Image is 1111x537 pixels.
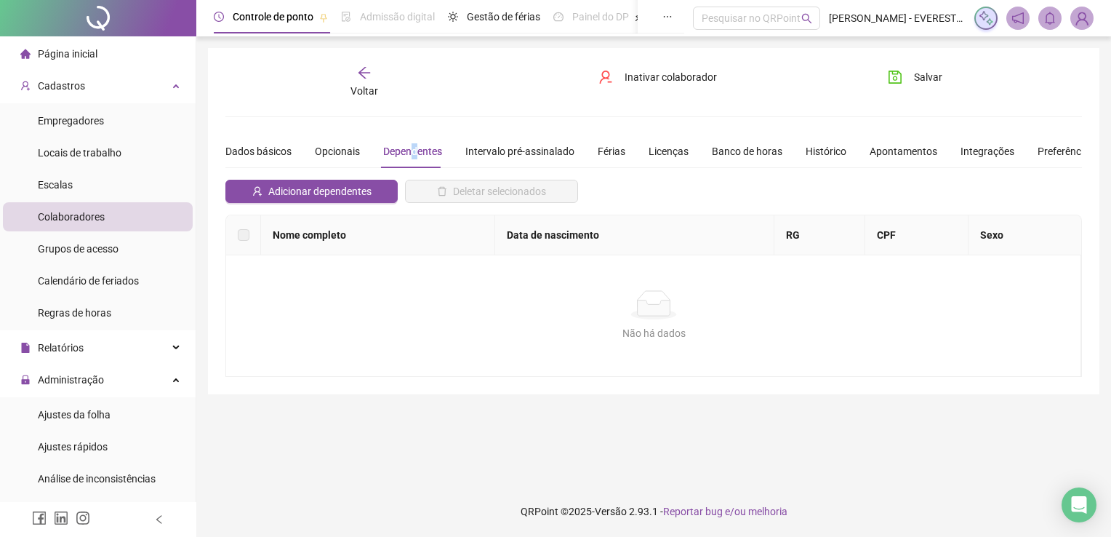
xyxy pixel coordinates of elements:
[467,11,540,23] span: Gestão de férias
[38,80,85,92] span: Cadastros
[38,473,156,485] span: Análise de inconsistências
[448,12,458,22] span: sun
[225,180,398,203] button: Adicionar dependentes
[587,65,728,89] button: Inativar colaborador
[495,215,774,255] th: Data de nascimento
[243,325,1064,341] div: Não há dados
[960,143,1014,159] div: Integrações
[968,215,1082,255] th: Sexo
[350,85,378,97] span: Voltar
[914,69,942,85] span: Salvar
[38,179,73,191] span: Escalas
[38,48,97,60] span: Página inicial
[662,12,673,22] span: ellipsis
[877,65,953,89] button: Salvar
[1011,12,1024,25] span: notification
[38,115,104,127] span: Empregadores
[1043,12,1056,25] span: bell
[38,275,139,287] span: Calendário de feriados
[1062,488,1096,522] div: Open Intercom Messenger
[38,374,104,386] span: Administração
[252,186,262,196] span: user-add
[38,243,119,255] span: Grupos de acesso
[598,70,613,84] span: user-delete
[801,13,812,24] span: search
[319,13,328,22] span: pushpin
[663,506,787,517] span: Reportar bug e/ou melhoria
[233,11,313,23] span: Controle de ponto
[635,13,643,22] span: pushpin
[268,183,372,199] span: Adicionar dependentes
[572,11,629,23] span: Painel do DP
[595,506,627,517] span: Versão
[54,511,68,525] span: linkedin
[38,409,111,421] span: Ajustes da folha
[712,143,782,159] div: Banco de horas
[553,12,563,22] span: dashboard
[806,143,846,159] div: Histórico
[32,511,47,525] span: facebook
[1038,143,1094,159] div: Preferências
[76,511,90,525] span: instagram
[625,69,717,85] span: Inativar colaborador
[214,12,224,22] span: clock-circle
[315,143,360,159] div: Opcionais
[357,65,372,80] span: arrow-left
[341,12,351,22] span: file-done
[1071,7,1093,29] img: 95069
[978,10,994,26] img: sparkle-icon.fc2bf0ac1784a2077858766a79e2daf3.svg
[196,486,1111,537] footer: QRPoint © 2025 - 2.93.1 -
[465,143,574,159] div: Intervalo pré-assinalado
[38,147,121,159] span: Locais de trabalho
[20,81,31,91] span: user-add
[20,49,31,59] span: home
[38,307,111,319] span: Regras de horas
[225,143,292,159] div: Dados básicos
[888,70,902,84] span: save
[20,375,31,385] span: lock
[870,143,937,159] div: Apontamentos
[20,343,31,353] span: file
[598,143,625,159] div: Férias
[405,180,577,203] button: Deletar selecionados
[774,215,865,255] th: RG
[829,10,966,26] span: [PERSON_NAME] - EVERESTE TOPOGRAFIA E GEODESIA
[360,11,435,23] span: Admissão digital
[865,215,968,255] th: CPF
[38,342,84,354] span: Relatórios
[649,143,689,159] div: Licenças
[38,211,105,223] span: Colaboradores
[383,143,442,159] div: Dependentes
[38,441,108,453] span: Ajustes rápidos
[154,514,164,525] span: left
[261,215,495,255] th: Nome completo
